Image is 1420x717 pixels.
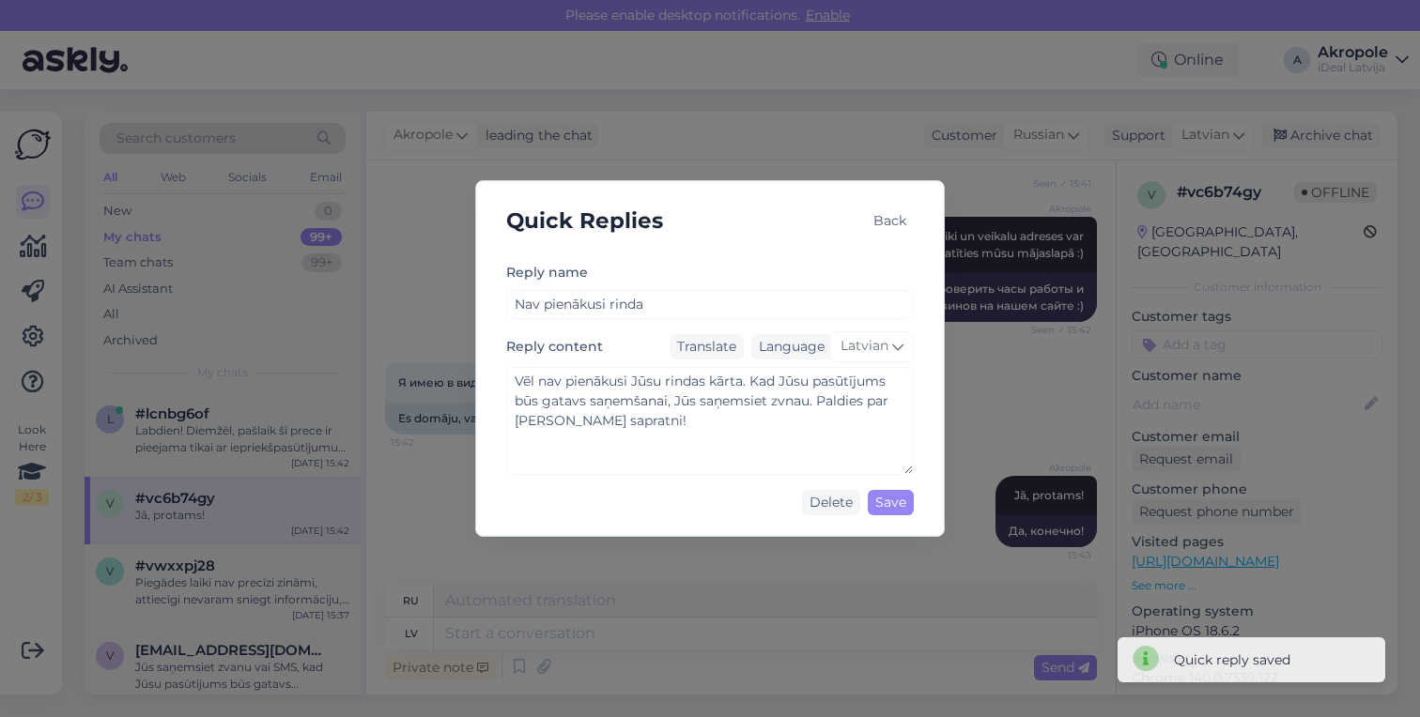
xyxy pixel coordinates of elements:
[670,334,744,359] div: Translate
[506,367,914,475] textarea: Vēl nav pienākusi Jūsu rindas kārta. Kad Jūsu pasūtījums būs gatavs saņemšanai, Jūs saņemsiet zvn...
[751,337,825,357] div: Language
[506,204,663,238] h5: Quick Replies
[506,337,603,357] label: Reply content
[841,336,888,357] span: Latvian
[868,490,914,515] div: Save
[506,263,588,282] label: Reply name
[866,208,914,234] div: Back
[802,490,860,515] div: Delete
[506,290,914,319] input: Add reply name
